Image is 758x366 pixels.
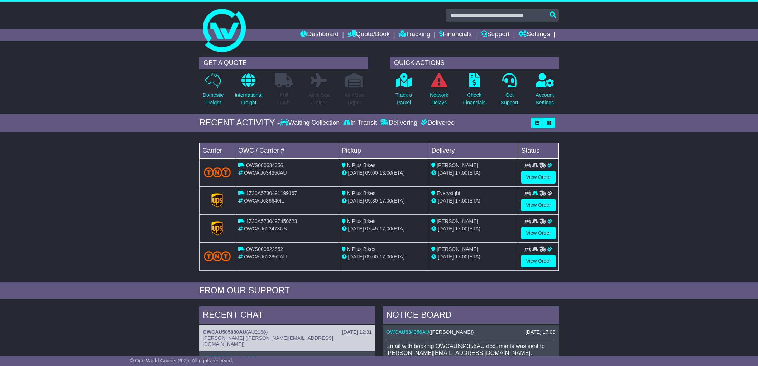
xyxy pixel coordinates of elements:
[428,143,518,158] td: Delivery
[347,162,375,168] span: N Plus Bikes
[244,254,287,260] span: OWCAU622852AU
[199,285,559,296] div: FROM OUR SUPPORT
[130,358,234,363] span: © One World Courier 2025. All rights reserved.
[390,57,559,69] div: QUICK ACTIONS
[379,254,392,260] span: 17:00
[379,198,392,204] span: 17:00
[536,91,554,106] p: Account Settings
[455,198,467,204] span: 17:00
[431,225,515,233] div: (ETA)
[386,329,429,335] a: OWCAU634356AU
[455,254,467,260] span: 17:00
[526,329,555,335] div: [DATE] 17:08
[348,226,364,232] span: [DATE]
[244,170,287,176] span: OWCAU634356AU
[437,190,460,196] span: Everysight
[246,218,297,224] span: 1Z30A5730497450623
[438,226,454,232] span: [DATE]
[438,170,454,176] span: [DATE]
[347,190,375,196] span: N Plus Bikes
[246,246,283,252] span: OWS000622852
[234,73,263,110] a: InternationalFreight
[455,170,467,176] span: 17:00
[339,143,428,158] td: Pickup
[348,254,364,260] span: [DATE]
[204,251,231,261] img: TNT_Domestic.png
[365,198,378,204] span: 09:30
[386,329,555,335] div: ( )
[235,143,339,158] td: OWC / Carrier #
[419,119,455,127] div: Delivered
[202,73,224,110] a: DomesticFreight
[203,329,246,335] a: OWCAU505880AU
[280,119,341,127] div: Waiting Collection
[300,29,339,41] a: Dashboard
[248,329,266,335] span: AU2188
[379,170,392,176] span: 13:00
[521,199,556,211] a: View Order
[431,169,515,177] div: (ETA)
[395,91,412,106] p: Track a Parcel
[203,329,372,335] div: ( )
[211,221,224,236] img: GetCarrierServiceLogo
[501,91,518,106] p: Get Support
[536,73,555,110] a: AccountSettings
[204,167,231,177] img: TNT_Domestic.png
[379,119,419,127] div: Delivering
[431,253,515,261] div: (ETA)
[200,143,235,158] td: Carrier
[347,29,390,41] a: Quote/Book
[438,198,454,204] span: [DATE]
[455,226,467,232] span: 17:00
[342,197,426,205] div: - (ETA)
[395,73,412,110] a: Track aParcel
[203,91,224,106] p: Domestic Freight
[383,306,559,325] div: NOTICE BOARD
[342,169,426,177] div: - (ETA)
[430,73,448,110] a: NetworkDelays
[308,91,330,106] p: Air & Sea Freight
[199,57,368,69] div: GET A QUOTE
[348,170,364,176] span: [DATE]
[463,73,486,110] a: CheckFinancials
[386,343,555,356] p: Email with booking OWCAU634356AU documents was sent to [PERSON_NAME][EMAIL_ADDRESS][DOMAIN_NAME].
[437,162,478,168] span: [PERSON_NAME]
[481,29,510,41] a: Support
[399,29,430,41] a: Tracking
[275,91,293,106] p: Full Loads
[246,190,297,196] span: 1Z30A5730491199167
[365,226,378,232] span: 07:45
[379,226,392,232] span: 17:00
[521,171,556,184] a: View Order
[518,29,550,41] a: Settings
[365,170,378,176] span: 09:00
[365,254,378,260] span: 09:00
[521,255,556,267] a: View Order
[342,225,426,233] div: - (ETA)
[439,29,472,41] a: Financials
[463,91,486,106] p: Check Financials
[431,197,515,205] div: (ETA)
[203,335,333,347] span: [PERSON_NAME] ([PERSON_NAME][EMAIL_ADDRESS][DOMAIN_NAME])
[348,198,364,204] span: [DATE]
[345,91,364,106] p: Air / Sea Depot
[431,329,472,335] span: [PERSON_NAME]
[211,193,224,208] img: GetCarrierServiceLogo
[438,254,454,260] span: [DATE]
[244,226,287,232] span: OWCAU623478US
[199,118,280,128] div: RECENT ACTIVITY -
[244,198,284,204] span: OWCAU636640IL
[342,253,426,261] div: - (ETA)
[500,73,519,110] a: GetSupport
[235,91,262,106] p: International Freight
[437,246,478,252] span: [PERSON_NAME]
[521,227,556,239] a: View Order
[342,329,372,335] div: [DATE] 12:31
[341,119,379,127] div: In Transit
[347,218,375,224] span: N Plus Bikes
[518,143,559,158] td: Status
[430,91,448,106] p: Network Delays
[437,218,478,224] span: [PERSON_NAME]
[347,246,375,252] span: N Plus Bikes
[246,162,283,168] span: OWS000634356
